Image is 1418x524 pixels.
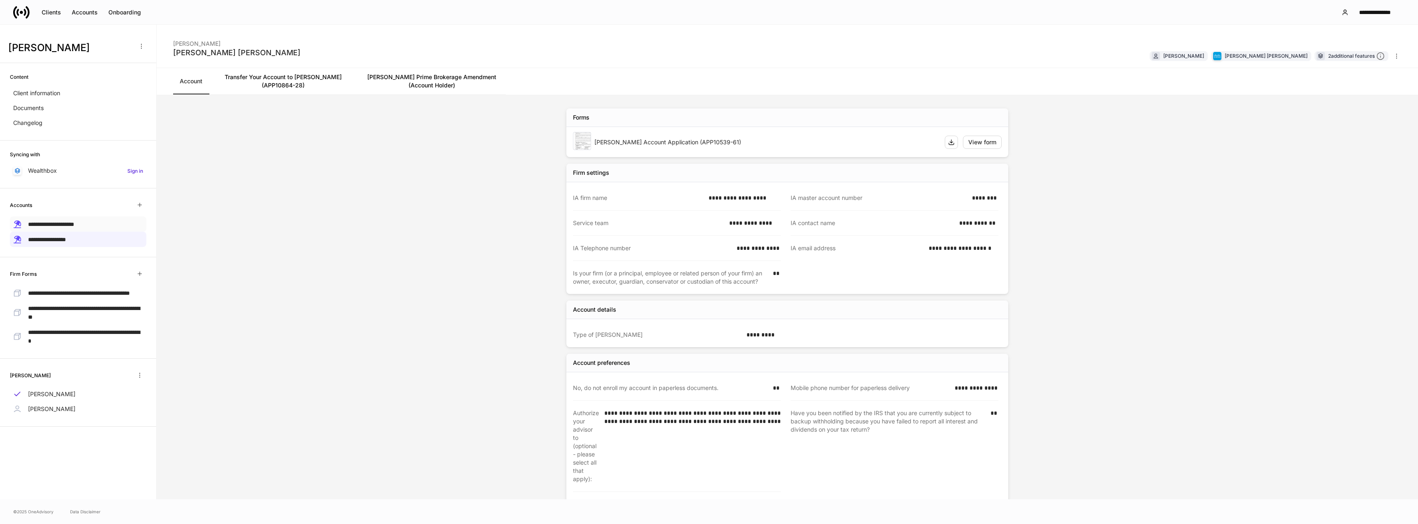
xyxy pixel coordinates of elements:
a: Data Disclaimer [70,508,101,515]
a: [PERSON_NAME] Prime Brokerage Amendment (Account Holder) [357,68,506,94]
button: View form [963,136,1002,149]
a: [PERSON_NAME] [10,387,146,402]
div: Firm settings [573,169,609,177]
span: © 2025 OneAdvisory [13,508,54,515]
h6: Syncing with [10,150,40,158]
h6: Sign in [127,167,143,175]
p: Client information [13,89,60,97]
div: Accounts [72,8,98,16]
div: Forms [573,113,589,122]
a: Changelog [10,115,146,130]
div: [PERSON_NAME] Account Application (APP10539-61) [594,138,938,146]
a: Documents [10,101,146,115]
div: IA email address [791,244,924,253]
p: [PERSON_NAME] [28,405,75,413]
button: Accounts [66,6,103,19]
button: Onboarding [103,6,146,19]
div: [PERSON_NAME] [PERSON_NAME] [173,48,301,58]
div: IA contact name [791,219,954,227]
button: Clients [36,6,66,19]
div: IA master account number [791,194,967,202]
div: Authorize your advisor to (optional - please select all that apply): [573,409,599,483]
div: Have you been notified by the IRS that you are currently subject to backup withholding because yo... [791,409,986,484]
div: Clients [42,8,61,16]
div: 2 additional features [1328,52,1385,61]
h6: [PERSON_NAME] [10,371,51,379]
div: No, do not enroll my account in paperless documents. [573,384,768,392]
div: Account details [573,305,616,314]
div: Onboarding [108,8,141,16]
div: Account preferences [573,359,630,367]
p: Documents [13,104,44,112]
p: Changelog [13,119,42,127]
h3: [PERSON_NAME] [8,41,131,54]
div: IA Telephone number [573,244,732,252]
a: Account [173,68,209,94]
a: WealthboxSign in [10,163,146,178]
p: [PERSON_NAME] [28,390,75,398]
h6: Accounts [10,201,32,209]
div: Service team [573,219,724,227]
a: [PERSON_NAME] [10,402,146,416]
div: Mobile phone number for paperless delivery [791,384,950,392]
div: [PERSON_NAME] [PERSON_NAME] [1225,52,1308,60]
div: [PERSON_NAME] [173,35,301,48]
h6: Content [10,73,28,81]
div: Is your firm (or a principal, employee or related person of your firm) an owner, executor, guardi... [573,269,768,286]
p: Wealthbox [28,167,57,175]
a: Client information [10,86,146,101]
div: [PERSON_NAME] [1163,52,1204,60]
img: charles-schwab-BFYFdbvS.png [1213,52,1221,60]
div: Type of [PERSON_NAME] [573,331,742,339]
div: IA firm name [573,194,704,202]
a: Transfer Your Account to [PERSON_NAME] (APP10864-28) [209,68,357,94]
h6: Firm Forms [10,270,37,278]
div: View form [968,138,996,146]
